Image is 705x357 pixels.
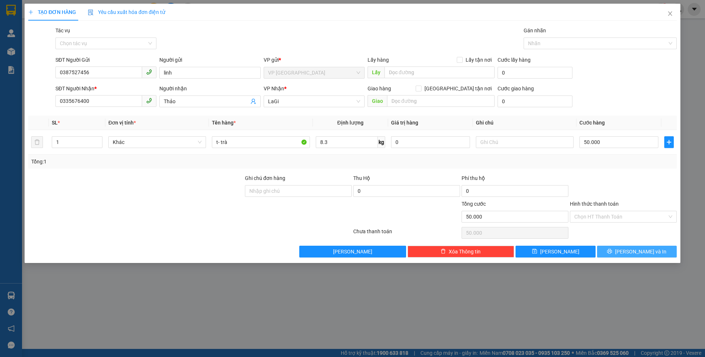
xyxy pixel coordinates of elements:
[337,120,364,126] span: Định lượng
[268,67,360,78] span: VP Thủ Đức
[449,248,481,256] span: Xóa Thông tin
[540,248,579,256] span: [PERSON_NAME]
[299,246,406,257] button: [PERSON_NAME]
[368,95,387,107] span: Giao
[353,175,370,181] span: Thu Hộ
[55,56,156,64] div: SĐT Người Gửi
[498,86,534,91] label: Cước giao hàng
[378,136,385,148] span: kg
[31,136,43,148] button: delete
[476,136,574,148] input: Ghi Chú
[441,249,446,255] span: delete
[55,28,70,33] label: Tác vụ
[473,116,576,130] th: Ghi chú
[524,28,546,33] label: Gán nhãn
[462,174,568,185] div: Phí thu hộ
[516,246,595,257] button: save[PERSON_NAME]
[159,56,260,64] div: Người gửi
[387,95,495,107] input: Dọc đường
[391,120,418,126] span: Giá trị hàng
[108,120,136,126] span: Đơn vị tính
[113,137,202,148] span: Khác
[498,67,572,79] input: Cước lấy hàng
[212,136,310,148] input: VD: Bàn, Ghế
[352,227,461,240] div: Chưa thanh toán
[264,86,284,91] span: VP Nhận
[250,98,256,104] span: user-add
[384,66,495,78] input: Dọc đường
[667,11,673,17] span: close
[55,84,156,93] div: SĐT Người Nhận
[579,120,605,126] span: Cước hàng
[408,246,514,257] button: deleteXóa Thông tin
[665,139,673,145] span: plus
[368,57,389,63] span: Lấy hàng
[159,84,260,93] div: Người nhận
[28,10,33,15] span: plus
[597,246,677,257] button: printer[PERSON_NAME] và In
[245,185,352,197] input: Ghi chú đơn hàng
[532,249,537,255] span: save
[52,120,58,126] span: SL
[146,69,152,75] span: phone
[615,248,666,256] span: [PERSON_NAME] và In
[88,9,165,15] span: Yêu cầu xuất hóa đơn điện tử
[146,98,152,104] span: phone
[660,4,680,24] button: Close
[498,57,531,63] label: Cước lấy hàng
[498,95,572,107] input: Cước giao hàng
[462,201,486,207] span: Tổng cước
[391,136,470,148] input: 0
[664,136,674,148] button: plus
[333,248,372,256] span: [PERSON_NAME]
[264,56,365,64] div: VP gửi
[422,84,495,93] span: [GEOGRAPHIC_DATA] tận nơi
[31,158,272,166] div: Tổng: 1
[212,120,236,126] span: Tên hàng
[268,96,360,107] span: LaGi
[88,10,94,15] img: icon
[368,86,391,91] span: Giao hàng
[28,9,76,15] span: TẠO ĐƠN HÀNG
[570,201,619,207] label: Hình thức thanh toán
[463,56,495,64] span: Lấy tận nơi
[245,175,285,181] label: Ghi chú đơn hàng
[368,66,384,78] span: Lấy
[607,249,612,255] span: printer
